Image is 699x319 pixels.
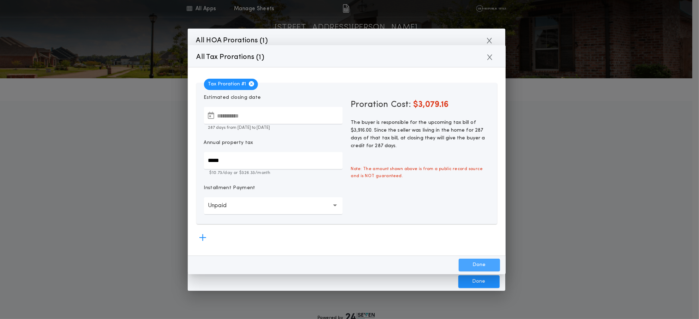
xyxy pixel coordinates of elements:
[204,197,343,214] button: Unpaid
[204,185,255,192] p: Installment Payment
[347,161,494,184] span: Note: The amount shown above is from a public record source and is NOT guaranteed.
[204,125,343,131] p: 287 days from [DATE] to [DATE]
[197,52,265,63] p: All Tax Prorations ( )
[351,99,388,110] span: Proration
[414,101,449,109] span: $3,079.16
[259,54,261,61] span: 1
[391,101,411,109] span: Cost:
[204,170,343,176] p: $10.73 /day or $326.33 /month
[204,79,258,90] span: Tax Proration # 1
[459,259,500,271] button: Done
[351,120,485,149] span: The buyer is responsible for the upcoming tax bill of $3,916.00. Since the seller was living in t...
[208,201,238,210] p: Unpaid
[204,152,343,169] input: Annual property tax
[204,94,343,101] p: Estimated closing date
[204,139,253,146] p: Annual property tax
